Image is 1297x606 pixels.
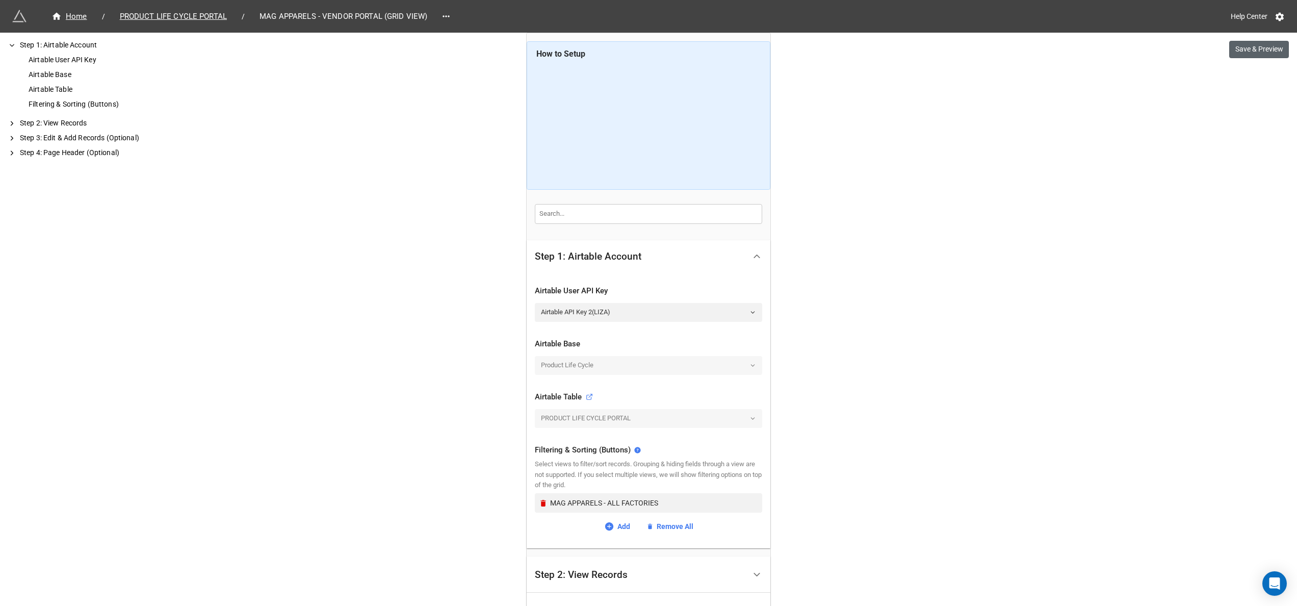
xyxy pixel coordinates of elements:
div: Airtable Table [27,84,163,95]
div: Home [51,11,87,22]
li: / [102,11,105,22]
a: Home [41,10,98,22]
div: Filtering & Sorting (Buttons) [27,99,163,110]
a: Help Center [1224,7,1275,26]
div: Airtable Base [27,69,163,80]
div: Airtable Table [535,391,593,403]
a: PRODUCT LIFE CYCLE PORTAL [109,10,238,22]
div: Step 1: Airtable Account [535,251,641,262]
div: Step 2: View Records [535,570,628,580]
button: Save & Preview [1229,41,1289,58]
a: Airtable API Key 2(LIZA) [535,303,762,321]
div: Select views to filter/sort records. Grouping & hiding fields through a view are not supported. I... [535,459,762,490]
div: Step 1: Airtable Account [527,273,770,549]
div: Airtable User API Key [535,285,762,297]
div: Step 2: View Records [18,118,163,129]
div: Step 2: View Records [527,557,770,593]
b: How to Setup [536,49,585,59]
nav: breadcrumb [41,10,438,22]
input: Search... [535,204,762,223]
div: Step 1: Airtable Account [18,40,163,50]
div: Step 3: Edit & Add Records (Optional) [18,133,163,143]
li: / [242,11,245,22]
div: Step 4: Page Header (Optional) [18,147,163,158]
div: Open Intercom Messenger [1262,571,1287,596]
div: MAG APPARELS - ALL FACTORIES [550,497,758,509]
div: Airtable User API Key [27,55,163,65]
div: Filtering & Sorting (Buttons) [535,444,762,457]
div: Step 1: Airtable Account [527,240,770,273]
iframe: How to Share a View Editor for Airtable (Grid) [536,64,761,181]
a: Add [604,521,630,532]
a: Remove All [646,521,693,532]
span: PRODUCT LIFE CYCLE PORTAL [114,11,233,22]
a: Remove [539,499,551,508]
div: Airtable Base [535,338,762,350]
img: miniextensions-icon.73ae0678.png [12,9,27,23]
span: MAG APPARELS - VENDOR PORTAL (GRID VIEW) [253,11,433,22]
